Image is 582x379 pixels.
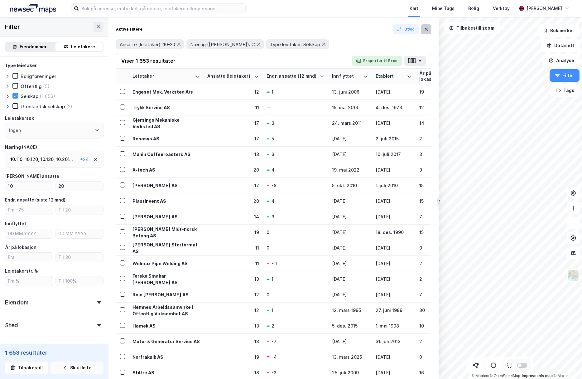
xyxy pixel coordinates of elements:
div: Innflyttet [332,73,361,79]
div: 12. mars 1995 [332,307,368,313]
div: [DATE] [332,260,368,267]
div: Endr. ansatte (12 mnd) [267,73,317,79]
div: 7 [419,213,452,220]
span: Ansatte (leietaker): 10-20 [120,41,175,47]
div: -2 [272,369,277,376]
div: Selskap [21,93,38,99]
div: -8 [272,182,277,189]
div: [DATE] [376,198,412,204]
div: [DATE] [376,245,412,251]
div: 12 [207,307,259,313]
div: 18. des. 1990 [376,229,412,236]
div: — [267,104,325,111]
div: 15 [419,229,452,236]
div: [DATE] [376,213,412,220]
div: Viser 1 653 resultater [121,57,176,65]
div: [DATE] [376,89,412,95]
div: 19 [207,229,259,236]
div: Engeset Mek. Verksted A/s [132,89,200,95]
div: 11 [207,104,259,111]
div: Endr. ansatte (siste 12 mnd) [5,196,65,204]
button: Tilbakestill [5,362,48,374]
div: Ferske Smakar [PERSON_NAME] AS [132,273,200,286]
div: + 241 [80,156,91,163]
div: 1 [272,89,273,95]
div: 11 [207,245,259,251]
div: (5) [43,83,50,89]
div: Stiltre AS [132,369,200,376]
div: Ansatte (leietaker) [207,73,252,79]
div: Innflyttet [5,220,26,227]
div: 0 [267,245,325,251]
span: Næring ([PERSON_NAME]): C [190,41,255,47]
div: 3 [419,167,452,173]
div: Type leietaker [5,62,37,69]
button: Tilbakestill zoom [444,22,500,34]
div: Norfrakalk AS [132,354,200,360]
div: [DATE] [376,354,412,360]
div: 0 [267,291,325,298]
div: 16 [419,369,452,376]
img: Z [567,270,579,281]
button: Filter [550,69,580,82]
input: Til 100% [56,276,103,286]
div: Boligforeninger [21,73,56,79]
div: 17 [207,120,259,126]
div: 15 [419,198,452,204]
div: Offentlig [21,83,42,89]
div: Bolig [468,5,479,12]
div: (1 653) [40,93,55,99]
div: Ingen [9,127,21,134]
a: Improve this map [522,374,553,378]
div: 4 [272,167,275,173]
div: [DATE] [332,213,368,220]
div: 1 [272,276,273,282]
div: Welmax Pipe Welding AS [132,260,200,267]
a: Mapbox [472,374,489,378]
div: [DATE] [332,198,368,204]
div: 2 [419,338,452,345]
input: Til 30 [56,253,103,262]
div: 2 [419,276,452,282]
div: Næring (NACE) [5,143,37,151]
div: 10.110 , [10,156,24,163]
div: 10.201 ... [56,156,73,163]
div: [PERSON_NAME] Storformat AS [132,241,200,255]
button: Datasett [541,39,580,52]
div: 7 [419,291,452,298]
div: Leietakere [71,43,95,51]
button: Skjul liste [51,362,103,374]
div: Eiendom [5,299,29,306]
div: 9 [419,245,452,251]
div: [DATE] [376,276,412,282]
div: [DATE] [332,135,368,142]
div: 10.120 , [25,156,39,163]
div: 24. mars 2011 [332,120,368,126]
div: Kart [410,5,418,12]
a: OpenStreetMap [490,374,520,378]
div: [DATE] [376,291,412,298]
div: 20 [207,167,259,173]
div: 12 [207,89,259,95]
div: Utenlandsk selskap [21,104,65,109]
div: [PERSON_NAME] [527,5,562,12]
div: 19. mai 2022 [332,167,368,173]
div: 5. okt. 2010 [332,182,368,189]
div: 3 [272,120,274,126]
button: Tags [551,84,580,97]
div: År på lokasjon [5,244,36,251]
div: 13 [207,323,259,329]
div: 12 [207,291,259,298]
div: 3 [272,151,274,158]
div: [DATE] [332,291,368,298]
div: [DATE] [376,120,412,126]
div: [DATE] [332,338,368,345]
iframe: Chat Widget [551,349,582,379]
div: 2 [272,323,274,329]
div: 15 [419,182,452,189]
div: [DATE] [376,260,412,267]
div: (2) [66,104,72,109]
div: -11 [272,260,277,267]
div: [DATE] [376,167,412,173]
div: [DATE] [332,151,368,158]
